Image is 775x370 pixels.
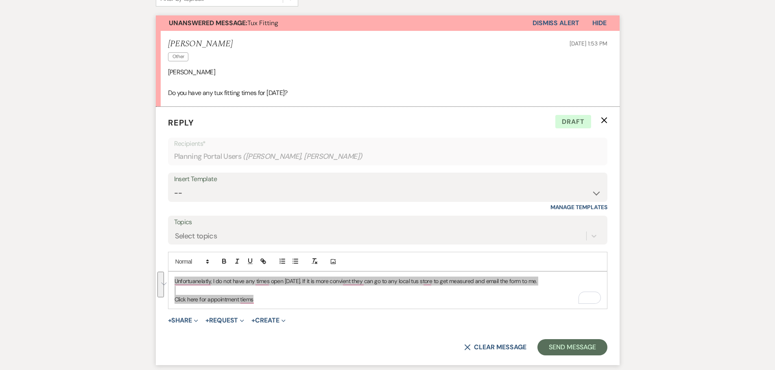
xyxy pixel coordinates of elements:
[570,40,607,47] span: [DATE] 1:53 PM
[174,149,601,164] div: Planning Portal Users
[205,317,244,324] button: Request
[169,19,247,27] strong: Unanswered Message:
[174,138,601,149] p: Recipients*
[243,151,362,162] span: ( [PERSON_NAME], [PERSON_NAME] )
[168,67,607,78] p: [PERSON_NAME]
[175,231,217,242] div: Select topics
[205,317,209,324] span: +
[174,216,601,228] label: Topics
[464,344,526,351] button: Clear message
[579,15,620,31] button: Hide
[174,173,601,185] div: Insert Template
[175,295,601,304] p: Click here for appointment tiems
[168,39,233,49] h5: [PERSON_NAME]
[168,317,199,324] button: Share
[592,19,607,27] span: Hide
[168,317,172,324] span: +
[251,317,255,324] span: +
[168,52,189,61] span: Other
[156,15,533,31] button: Unanswered Message:Tux Fitting
[175,277,601,286] p: Unfortuanelatly, I do not have any times open [DATE]. If it is more convient they can go to any l...
[168,117,194,128] span: Reply
[251,317,285,324] button: Create
[168,88,607,98] p: Do you have any tux fitting times for [DATE]?
[169,19,278,27] span: Tux Fitting
[550,203,607,211] a: Manage Templates
[555,115,591,129] span: Draft
[533,15,579,31] button: Dismiss Alert
[537,339,607,355] button: Send Message
[168,272,607,309] div: To enrich screen reader interactions, please activate Accessibility in Grammarly extension settings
